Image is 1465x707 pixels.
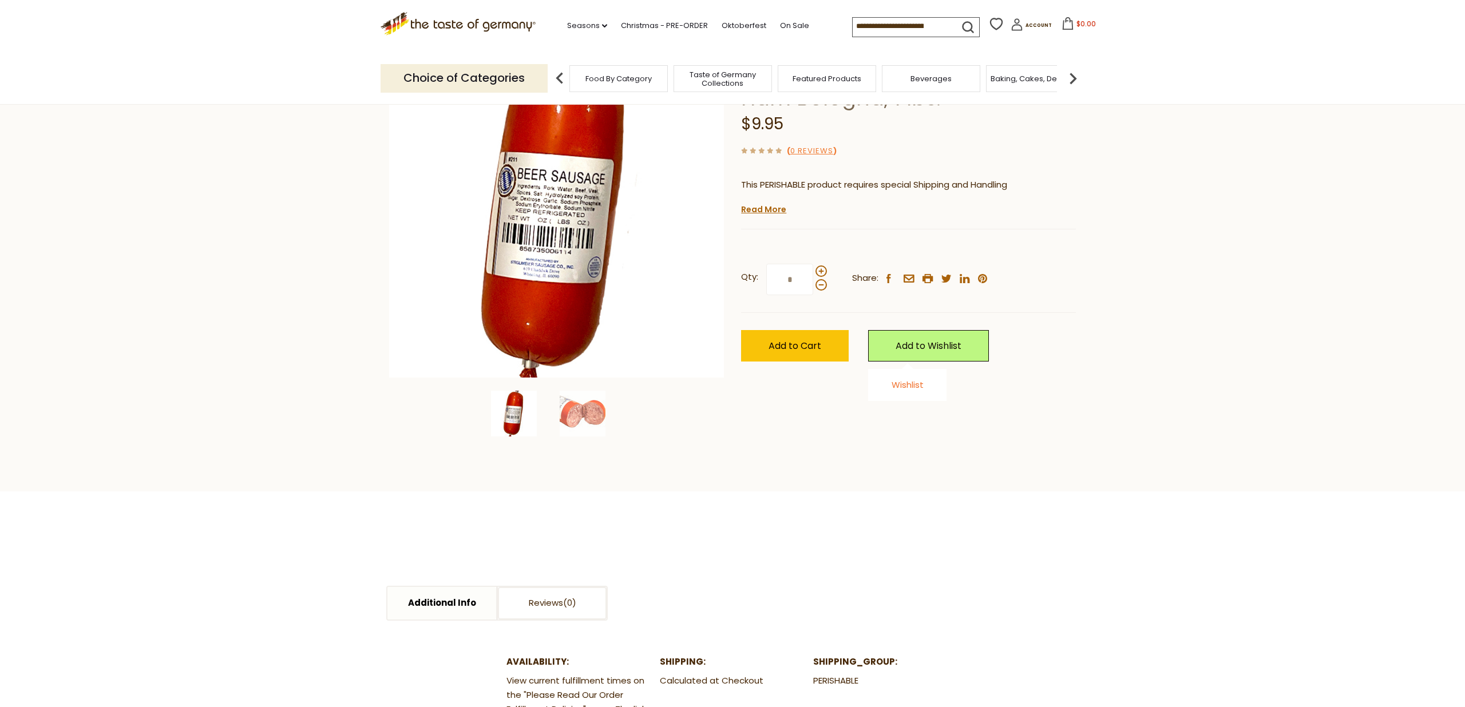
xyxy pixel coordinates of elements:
a: Reviews [498,587,607,619]
p: Choice of Categories [381,64,548,92]
a: Featured Products [793,74,861,83]
a: Beverages [910,74,952,83]
dd: Calculated at Checkout [660,674,805,688]
a: Account [1011,18,1052,35]
dt: Shipping: [660,655,805,669]
h1: Stiglmeier "Bierwurst" German Ham Bologna, 1 lbs. [741,59,1076,111]
img: previous arrow [548,67,571,90]
img: Stiglmeier "Bierwurst" German Ham Bologna, 1 lbs. [560,391,605,436]
input: Qty: [766,264,813,295]
img: Stiglmeier "Bierwurst" German Ham Bologna, 1 lbs. [491,391,537,436]
span: $9.95 [741,113,783,135]
a: Wishlist [892,379,924,391]
button: Add to Cart [741,330,849,362]
a: 0 Reviews [790,145,833,157]
strong: Qty: [741,270,758,284]
dd: PERISHABLE [813,674,959,688]
img: next arrow [1062,67,1084,90]
span: Add to Cart [769,339,821,352]
span: Account [1025,22,1052,29]
p: This PERISHABLE product requires special Shipping and Handling [741,178,1076,192]
a: Seasons [567,19,607,32]
dt: Availability: [506,655,652,669]
span: $0.00 [1076,19,1096,29]
span: ( ) [787,145,837,156]
a: Read More [741,204,786,215]
a: Add to Wishlist [868,330,989,362]
a: Oktoberfest [722,19,766,32]
li: We will ship this product in heat-protective packaging and ice. [752,201,1076,215]
a: On Sale [780,19,809,32]
a: Additional Info [387,587,496,619]
dt: shipping_group: [813,655,959,669]
a: Food By Category [585,74,652,83]
span: Share: [852,271,878,285]
a: Christmas - PRE-ORDER [621,19,708,32]
a: Taste of Germany Collections [677,70,769,88]
img: Stiglmeier "Bierwurst" German Ham Bologna, 1 lbs. [389,43,724,378]
button: $0.00 [1054,17,1103,34]
a: Baking, Cakes, Desserts [991,74,1079,83]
